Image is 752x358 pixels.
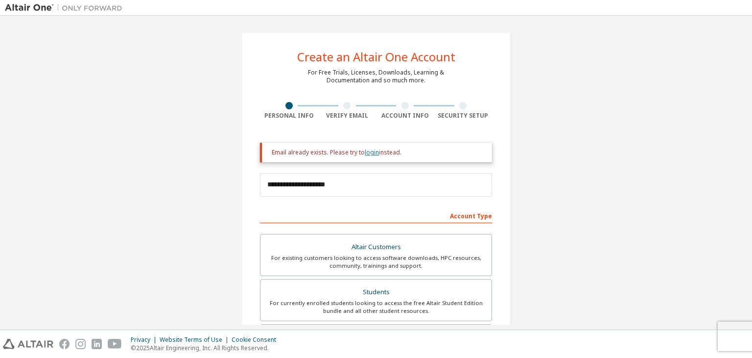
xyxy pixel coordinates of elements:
div: Personal Info [260,112,318,120]
div: Privacy [131,336,160,344]
div: Security Setup [434,112,493,120]
div: Cookie Consent [232,336,282,344]
div: Create an Altair One Account [297,51,455,63]
a: login [365,148,379,156]
div: For existing customers looking to access software downloads, HPC resources, community, trainings ... [266,254,486,270]
div: Altair Customers [266,240,486,254]
div: For Free Trials, Licenses, Downloads, Learning & Documentation and so much more. [308,69,444,84]
img: linkedin.svg [92,339,102,349]
img: instagram.svg [75,339,86,349]
img: facebook.svg [59,339,70,349]
div: Email already exists. Please try to instead. [272,149,484,156]
div: Website Terms of Use [160,336,232,344]
img: youtube.svg [108,339,122,349]
div: For currently enrolled students looking to access the free Altair Student Edition bundle and all ... [266,299,486,315]
img: Altair One [5,3,127,13]
p: © 2025 Altair Engineering, Inc. All Rights Reserved. [131,344,282,352]
img: altair_logo.svg [3,339,53,349]
div: Students [266,285,486,299]
div: Account Info [376,112,434,120]
div: Account Type [260,207,492,223]
div: Verify Email [318,112,376,120]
